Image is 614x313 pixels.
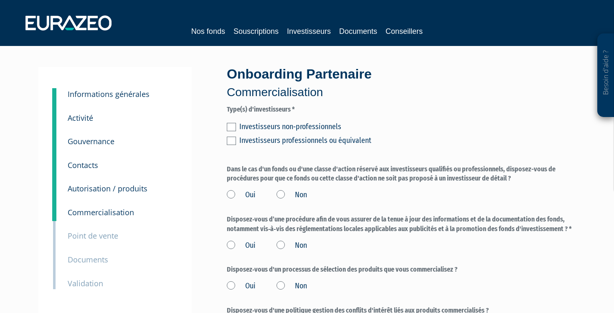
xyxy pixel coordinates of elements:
[227,281,256,292] label: Oui
[277,240,307,251] label: Non
[227,84,576,101] p: Commercialisation
[52,195,56,221] a: 8
[239,121,576,132] div: Investisseurs non‐professionnels
[191,25,225,37] a: Nos fonds
[227,105,576,115] label: Type(s) d'investisseurs *
[68,160,98,170] small: Contacts
[52,124,56,150] a: 5
[277,281,307,292] label: Non
[52,171,56,197] a: 7
[52,88,56,105] a: 3
[68,89,150,99] small: Informations générales
[277,190,307,201] label: Non
[68,278,103,288] small: Validation
[227,65,576,101] div: Onboarding Partenaire
[233,25,279,37] a: Souscriptions
[68,113,93,123] small: Activité
[227,265,576,275] label: Disposez‐vous d'un processus de sélection des produits que vous commercialisez ?
[68,183,147,193] small: Autorisation / produits
[68,207,134,217] small: Commercialisation
[227,240,256,251] label: Oui
[52,101,56,127] a: 4
[227,190,256,201] label: Oui
[386,25,423,37] a: Conseillers
[287,25,331,37] a: Investisseurs
[68,136,114,146] small: Gouvernance
[68,231,118,241] small: Point de vente
[52,148,56,174] a: 6
[239,135,576,146] div: Investisseurs professionnels ou équivalent
[227,215,576,234] label: Disposez‐vous d’une procédure afin de vous assurer de la tenue à jour des informations et de la d...
[339,25,377,37] a: Documents
[25,15,112,31] img: 1732889491-logotype_eurazeo_blanc_rvb.png
[227,165,576,184] label: Dans le cas d'un fonds ou d'une classe d'action réservé aux investisseurs qualifiés ou profession...
[601,38,611,113] p: Besoin d'aide ?
[68,254,108,265] small: Documents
